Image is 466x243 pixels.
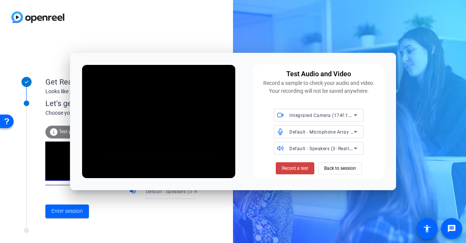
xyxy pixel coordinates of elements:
[51,207,83,215] span: Enter session
[49,128,58,137] mat-icon: info
[289,112,357,118] span: Integrated Camera (174f:11af)
[45,88,197,95] div: Looks like you've been invited to join
[45,98,212,109] div: Let's get connected.
[324,161,356,175] span: Back to session
[318,162,362,174] button: Back to session
[276,162,314,174] button: Record a test
[282,165,308,172] span: Record a test
[45,109,212,117] div: Choose your settings
[286,69,351,79] div: Test Audio and Video
[45,76,197,88] div: Get Ready!
[257,79,380,95] div: Record a sample to check your audio and video. Your recording will not be saved anywhere.
[289,145,376,151] span: Default - Speakers (3- Realtek(R) Audio)
[146,188,233,194] span: Default - Speakers (3- Realtek(R) Audio)
[129,187,138,196] mat-icon: volume_up
[447,224,456,233] mat-icon: message
[59,129,112,134] span: Test your audio and video
[423,224,432,233] mat-icon: accessibility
